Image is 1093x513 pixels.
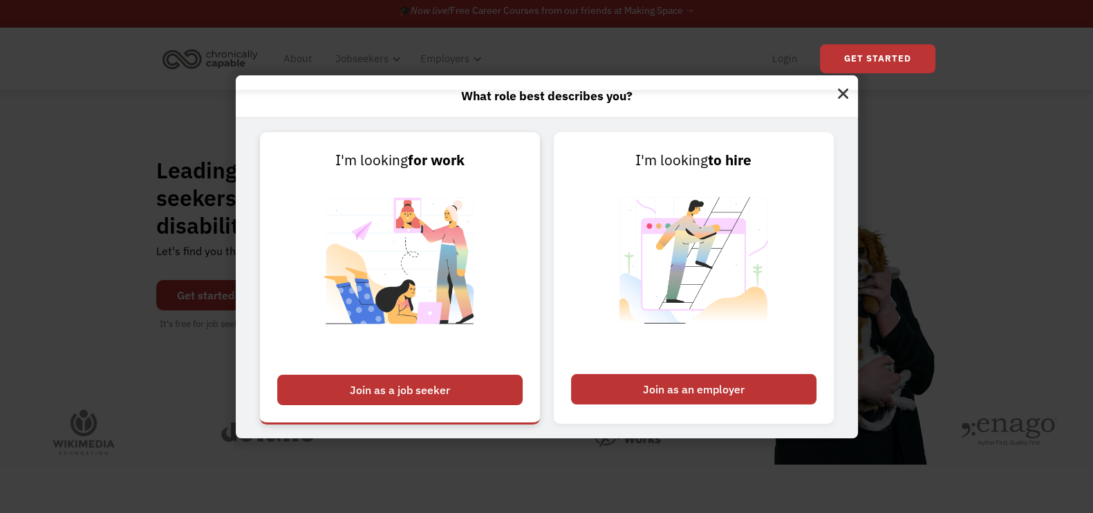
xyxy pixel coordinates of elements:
div: Jobseekers [335,50,389,67]
img: Chronically Capable Personalized Job Matching [314,171,486,367]
div: I'm looking [571,149,816,171]
div: Join as an employer [571,374,816,404]
strong: to hire [708,151,751,169]
a: I'm lookingfor workJoin as a job seeker [260,132,540,424]
a: Login [764,37,806,81]
div: Join as a job seeker [277,375,523,405]
a: Get Started [820,44,935,73]
div: Employers [412,37,486,81]
a: About [275,37,320,81]
div: Jobseekers [327,37,405,81]
strong: for work [408,151,465,169]
img: Chronically Capable logo [158,44,262,74]
div: Employers [420,50,469,67]
strong: What role best describes you? [461,88,633,104]
a: I'm lookingto hireJoin as an employer [554,132,834,424]
a: home [158,44,268,74]
div: I'm looking [277,149,523,171]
